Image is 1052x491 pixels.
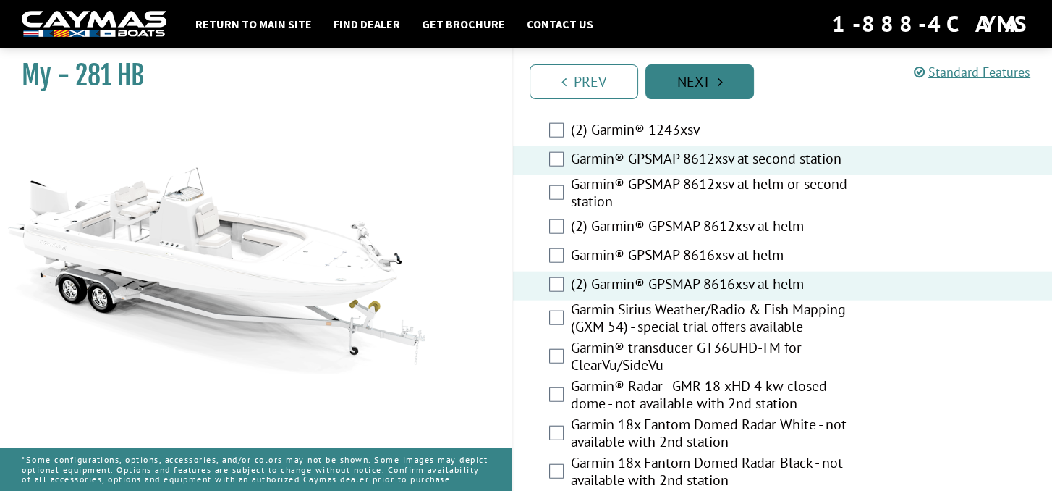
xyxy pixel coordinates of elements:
[571,150,860,171] label: Garmin® GPSMAP 8612xsv at second station
[22,11,166,38] img: white-logo-c9c8dbefe5ff5ceceb0f0178aa75bf4bb51f6bca0971e226c86eb53dfe498488.png
[519,14,601,33] a: Contact Us
[22,59,475,92] h1: My - 281 HB
[914,64,1030,80] a: Standard Features
[22,448,490,491] p: *Some configurations, options, accessories, and/or colors may not be shown. Some images may depic...
[188,14,319,33] a: Return to main site
[571,246,860,267] label: Garmin® GPSMAP 8616xsv at helm
[571,275,860,296] label: (2) Garmin® GPSMAP 8616xsv at helm
[571,217,860,238] label: (2) Garmin® GPSMAP 8612xsv at helm
[415,14,512,33] a: Get Brochure
[832,8,1030,40] div: 1-888-4CAYMAS
[571,301,860,339] label: Garmin Sirius Weather/Radio & Fish Mapping (GXM 54) - special trial offers available
[571,339,860,377] label: Garmin® transducer GT36UHD-TM for ClearVu/SideVu
[530,64,638,99] a: Prev
[645,64,754,99] a: Next
[526,62,1052,99] ul: Pagination
[571,175,860,214] label: Garmin® GPSMAP 8612xsv at helm or second station
[571,121,860,142] label: (2) Garmin® 1243xsv
[571,416,860,454] label: Garmin 18x Fantom Domed Radar White - not available with 2nd station
[326,14,407,33] a: Find Dealer
[571,377,860,416] label: Garmin® Radar - GMR 18 xHD 4 kw closed dome - not available with 2nd station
